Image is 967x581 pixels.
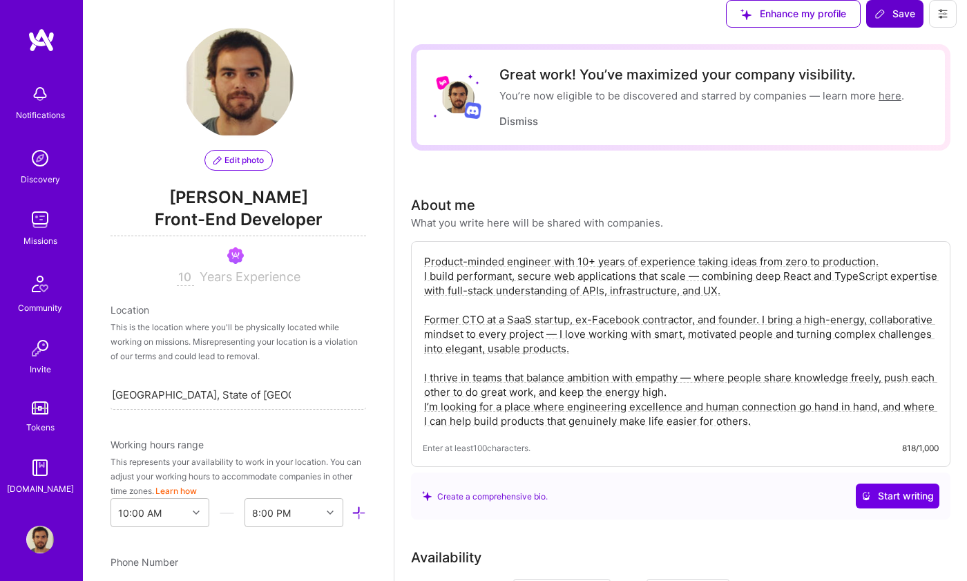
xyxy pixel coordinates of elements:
i: icon CrystalBallWhite [861,491,871,501]
div: [DOMAIN_NAME] [7,482,74,496]
img: Been on Mission [227,247,244,264]
span: Enhance my profile [740,7,846,21]
div: Notifications [16,108,65,122]
input: XX [177,269,194,286]
div: 818/1,000 [902,441,939,455]
div: 8:00 PM [252,506,291,520]
img: Lyft logo [436,75,450,90]
div: Location [111,303,366,317]
button: Learn how [155,484,197,498]
div: Availability [411,547,481,568]
a: here [879,89,901,102]
div: Great work! You’ve maximized your company visibility. [499,66,904,83]
img: User Avatar [183,28,294,138]
div: About me [411,195,475,216]
div: Create a comprehensive bio. [422,489,548,504]
div: Discovery [21,172,60,187]
img: Invite [26,334,54,362]
div: This is the location where you'll be physically located while working on missions. Misrepresentin... [111,320,366,363]
img: Community [23,267,57,301]
span: Edit photo [213,154,264,166]
span: [PERSON_NAME] [111,187,366,208]
span: Enter at least 100 characters. [423,441,530,455]
div: This represents your availability to work in your location. You can adjust your working hours to ... [111,455,366,498]
button: Start writing [856,484,939,508]
i: icon SuggestedTeams [740,9,751,20]
div: 10:00 AM [118,506,162,520]
img: discovery [26,144,54,172]
i: icon SuggestedTeams [422,491,432,501]
img: tokens [32,401,48,415]
i: icon PencilPurple [213,156,222,164]
span: Start writing [861,489,934,503]
img: teamwork [26,206,54,234]
i: icon Chevron [327,509,334,516]
div: You’re now eligible to be discovered and starred by companies — learn more . [499,88,904,103]
span: Working hours range [111,439,204,450]
img: User Avatar [441,81,475,114]
a: User Avatar [23,526,57,553]
span: Save [874,7,915,21]
img: bell [26,80,54,108]
span: Front-End Developer [111,208,366,236]
div: Invite [30,362,51,377]
div: What you write here will be shared with companies. [411,216,663,230]
button: Edit photo [204,150,273,171]
img: guide book [26,454,54,482]
img: Discord logo [464,102,481,119]
img: logo [28,28,55,53]
textarea: Product-minded engineer with 10+ years of experience taking ideas from zero to production. I buil... [423,253,939,430]
i: icon Chevron [193,509,200,516]
i: icon HorizontalInLineDivider [220,506,234,520]
div: Tokens [26,420,55,435]
span: Phone Number [111,556,178,568]
button: Dismiss [499,114,538,128]
span: Years Experience [200,269,300,284]
div: Missions [23,234,57,248]
div: Community [18,301,62,315]
img: User Avatar [26,526,54,553]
